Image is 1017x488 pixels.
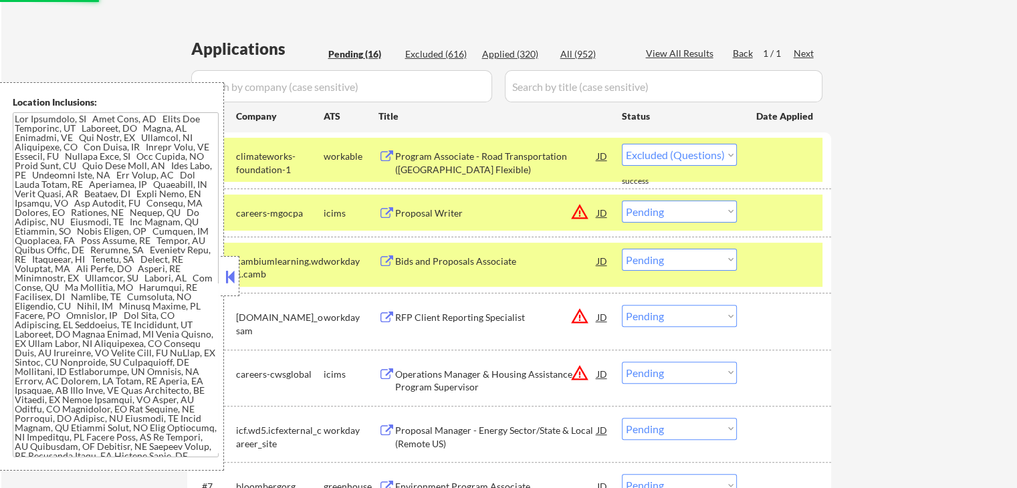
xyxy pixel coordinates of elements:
[395,368,597,394] div: Operations Manager & Housing Assistance Program Supervisor
[236,255,324,281] div: cambiumlearning.wd1.camb
[596,418,609,442] div: JD
[482,47,549,61] div: Applied (320)
[763,47,794,60] div: 1 / 1
[405,47,472,61] div: Excluded (616)
[596,305,609,329] div: JD
[646,47,717,60] div: View All Results
[395,424,597,450] div: Proposal Manager - Energy Sector/State & Local (Remote US)
[596,144,609,168] div: JD
[324,150,378,163] div: workable
[324,110,378,123] div: ATS
[191,41,324,57] div: Applications
[236,110,324,123] div: Company
[596,362,609,386] div: JD
[236,424,324,450] div: icf.wd5.icfexternal_career_site
[236,207,324,220] div: careers-mgocpa
[596,201,609,225] div: JD
[756,110,815,123] div: Date Applied
[560,47,627,61] div: All (952)
[395,150,597,176] div: Program Associate - Road Transportation ([GEOGRAPHIC_DATA] Flexible)
[324,424,378,437] div: workday
[570,203,589,221] button: warning_amber
[13,96,219,109] div: Location Inclusions:
[395,311,597,324] div: RFP Client Reporting Specialist
[395,255,597,268] div: Bids and Proposals Associate
[191,70,492,102] input: Search by company (case sensitive)
[324,255,378,268] div: workday
[395,207,597,220] div: Proposal Writer
[596,249,609,273] div: JD
[236,150,324,176] div: climateworks-foundation-1
[570,307,589,326] button: warning_amber
[324,311,378,324] div: workday
[622,104,737,128] div: Status
[324,207,378,220] div: icims
[236,368,324,381] div: careers-cwsglobal
[378,110,609,123] div: Title
[505,70,822,102] input: Search by title (case sensitive)
[570,364,589,382] button: warning_amber
[236,311,324,337] div: [DOMAIN_NAME]_osam
[794,47,815,60] div: Next
[733,47,754,60] div: Back
[328,47,395,61] div: Pending (16)
[622,176,675,187] div: success
[324,368,378,381] div: icims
